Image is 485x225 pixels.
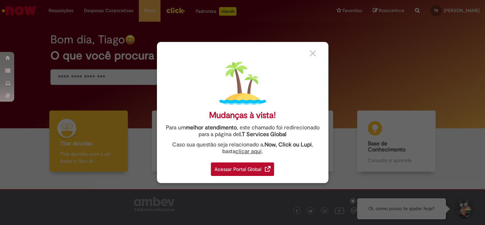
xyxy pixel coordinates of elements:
a: Acessar Portal Global [211,159,274,176]
div: Mudanças à vista! [209,110,276,120]
div: Acessar Portal Global [211,162,274,176]
a: I.T Services Global [239,127,287,138]
img: island.png [219,60,266,107]
div: Para um , este chamado foi redirecionado para a página de [162,124,323,138]
img: close_button_grey.png [310,50,316,57]
strong: .Now, Click ou Lupi [263,141,312,148]
strong: melhor atendimento [186,124,237,131]
a: clicar aqui [235,144,262,155]
div: Caso sua questão seja relacionado a , basta . [162,141,323,155]
img: redirect_link.png [265,166,271,172]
